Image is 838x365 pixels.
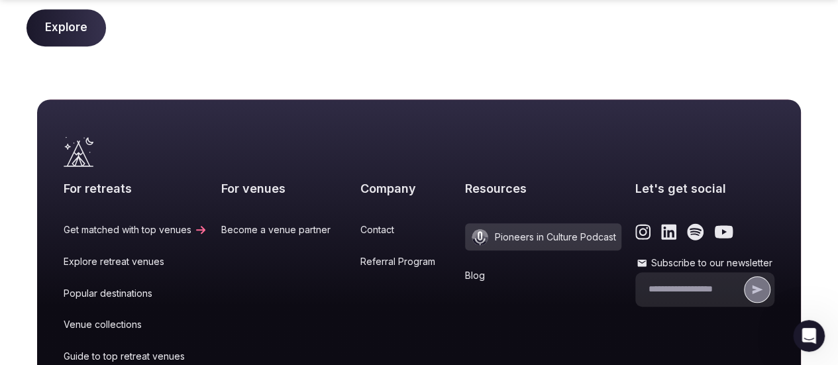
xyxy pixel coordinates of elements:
[38,7,59,28] img: Profile image for ilanna
[465,180,621,197] h2: Resources
[221,180,346,197] h2: For venues
[227,248,248,269] button: Send a message…
[233,5,256,29] div: Close
[661,223,676,240] a: Link to the retreats and venues LinkedIn page
[465,223,621,250] a: Pioneers in Culture Podcast
[42,253,52,264] button: Gif picker
[11,156,254,235] div: ilanna says…
[48,60,254,102] div: since I have send an email since [DATE] but get no response on it
[360,180,451,197] h2: Company
[64,136,93,167] a: Visit the homepage
[21,213,86,221] div: ilanna • 7m ago
[64,287,207,300] a: Popular destinations
[635,256,774,270] label: Subscribe to our newsletter
[64,17,159,30] p: Active in the last 15m
[26,9,106,46] span: Explore
[11,103,254,156] div: user says…
[21,253,31,264] button: Emoji picker
[64,180,207,197] h2: For retreats
[360,223,451,236] a: Contact
[11,60,254,103] div: user says…
[465,269,621,282] a: Blog
[635,180,774,197] h2: Let's get social
[793,320,825,352] iframe: Intercom live chat
[64,255,207,268] a: Explore retreat venues
[48,103,254,145] div: my email :[EMAIL_ADDRESS][DOMAIN_NAME]
[58,111,244,137] div: my email :
[64,7,96,17] h1: ilanna
[58,68,244,94] div: since I have send an email since [DATE] but get no response on it
[360,255,451,268] a: Referral Program
[64,223,207,236] a: Get matched with top venues
[21,164,207,203] div: I am sorry for that. I will let me colleagues know. They will reach out asap
[58,112,192,136] a: [EMAIL_ADDRESS][DOMAIN_NAME]
[714,223,733,240] a: Link to the retreats and venues Youtube page
[63,253,74,264] button: Upload attachment
[207,5,233,30] button: Home
[64,318,207,331] a: Venue collections
[84,253,95,264] button: Start recording
[635,223,651,240] a: Link to the retreats and venues Instagram page
[9,5,34,30] button: go back
[11,156,217,211] div: I am sorry for that. I will let me colleagues know. They will reach out asapilanna • 7m ago
[26,21,106,34] a: Explore
[221,223,346,236] a: Become a venue partner
[64,350,207,363] a: Guide to top retreat venues
[687,223,704,240] a: Link to the retreats and venues Spotify page
[11,225,254,248] textarea: Message…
